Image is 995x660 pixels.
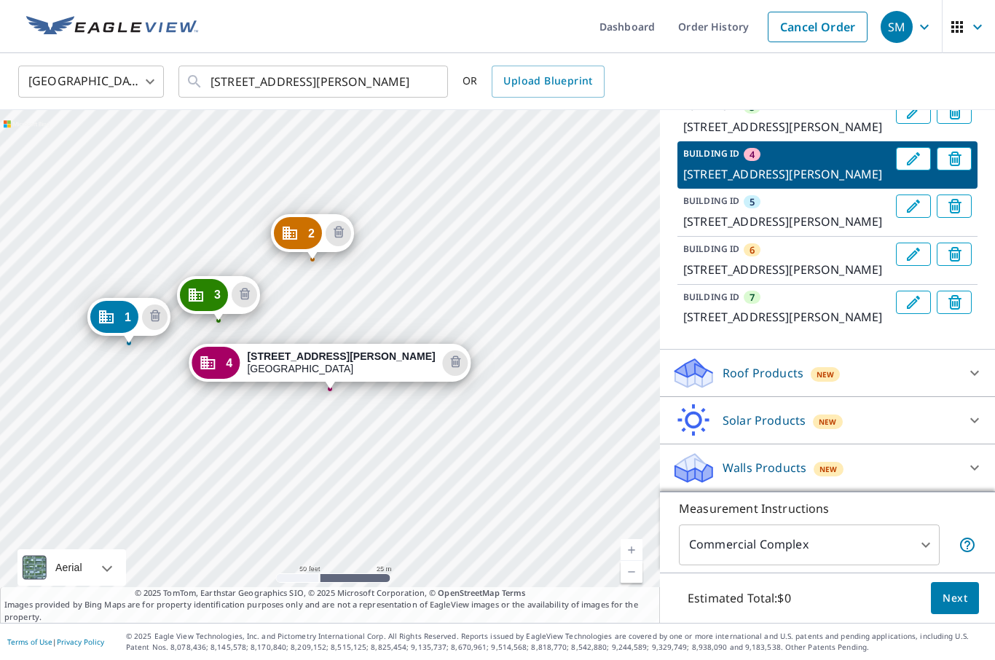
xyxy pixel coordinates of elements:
a: Privacy Policy [57,637,104,647]
button: Edit building 4 [896,147,931,170]
button: Delete building 4 [937,147,972,170]
p: [STREET_ADDRESS][PERSON_NAME] [683,261,890,278]
span: Next [943,589,967,608]
span: New [819,463,837,475]
div: Solar ProductsNew [672,403,983,438]
p: [STREET_ADDRESS][PERSON_NAME] [683,308,890,326]
span: New [819,416,836,428]
p: BUILDING ID [683,243,739,255]
button: Edit building 6 [896,243,931,266]
strong: [STREET_ADDRESS][PERSON_NAME] [247,350,435,362]
div: Aerial [51,549,87,586]
p: | [7,637,104,646]
span: 6 [750,243,755,256]
span: 3 [214,289,221,300]
div: Roof ProductsNew [672,355,983,390]
div: Walls ProductsNew [672,450,983,485]
a: Terms [502,587,526,598]
img: EV Logo [26,16,198,38]
button: Edit building 5 [896,195,931,218]
button: Delete building 4 [443,350,468,376]
p: [STREET_ADDRESS][PERSON_NAME] [683,165,890,183]
p: [STREET_ADDRESS][PERSON_NAME] [683,213,890,230]
span: New [817,369,834,380]
span: © 2025 TomTom, Earthstar Geographics SIO, © 2025 Microsoft Corporation, © [135,587,526,600]
div: Dropped pin, building 1, Commercial property, 9707 S Gessner Rd Houston, TX 77071 [87,298,170,343]
div: [GEOGRAPHIC_DATA] [247,350,435,375]
div: Dropped pin, building 3, Commercial property, 9707 S Gessner Rd Houston, TX 77071 [177,276,260,321]
p: Walls Products [723,459,806,476]
button: Edit building 3 [896,101,931,124]
a: Cancel Order [768,12,868,42]
button: Delete building 3 [937,101,972,124]
div: Aerial [17,549,126,586]
p: Measurement Instructions [679,500,976,517]
span: 5 [750,195,755,208]
p: Roof Products [723,364,803,382]
button: Delete building 7 [937,291,972,314]
p: © 2025 Eagle View Technologies, Inc. and Pictometry International Corp. All Rights Reserved. Repo... [126,631,988,653]
span: 7 [750,291,755,304]
button: Delete building 5 [937,195,972,218]
button: Delete building 6 [937,243,972,266]
button: Delete building 3 [232,282,257,307]
a: Upload Blueprint [492,66,604,98]
div: OR [463,66,605,98]
a: Current Level 19, Zoom In [621,539,642,561]
div: Dropped pin, building 4, Commercial property, 9709 S Gessner Rd Houston, TX 77071 [189,344,471,389]
a: Current Level 19, Zoom Out [621,561,642,583]
button: Delete building 1 [142,305,168,330]
a: Terms of Use [7,637,52,647]
span: Upload Blueprint [503,72,592,90]
p: Estimated Total: $0 [676,582,803,614]
button: Delete building 2 [326,221,351,246]
p: Solar Products [723,412,806,429]
span: 4 [226,358,232,369]
span: 4 [750,148,755,161]
input: Search by address or latitude-longitude [211,61,418,102]
p: BUILDING ID [683,195,739,207]
div: [GEOGRAPHIC_DATA] [18,61,164,102]
p: [STREET_ADDRESS][PERSON_NAME] [683,118,890,135]
span: 2 [308,228,315,239]
p: BUILDING ID [683,147,739,160]
button: Edit building 7 [896,291,931,314]
p: BUILDING ID [683,101,739,113]
div: Dropped pin, building 2, Commercial property, 9709 S Gessner Rd Houston, TX 77071 [271,214,354,259]
span: Each building may require a separate measurement report; if so, your account will be billed per r... [959,536,976,554]
div: SM [881,11,913,43]
a: OpenStreetMap [438,587,499,598]
button: Next [931,582,979,615]
span: 1 [125,312,131,323]
div: Commercial Complex [679,525,940,565]
p: BUILDING ID [683,291,739,303]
